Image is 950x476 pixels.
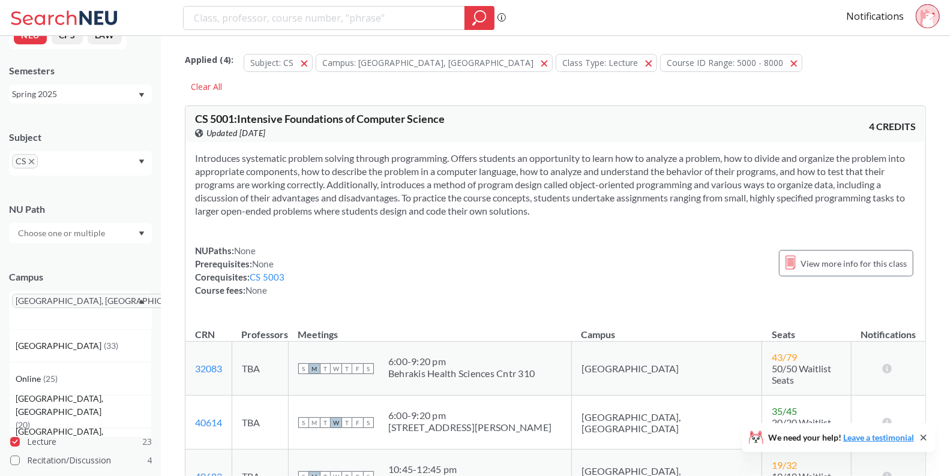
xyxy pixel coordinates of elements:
[352,417,363,428] span: F
[363,417,374,428] span: S
[9,223,152,243] div: Dropdown arrow
[206,126,266,140] span: Updated [DATE]
[9,64,152,77] div: Semesters
[772,459,797,471] span: 19 / 32
[464,6,495,30] div: magnifying glass
[388,356,535,367] div: 6:00 - 9:20 pm
[572,342,762,396] td: [GEOGRAPHIC_DATA]
[10,434,152,450] label: Lecture
[16,392,151,418] span: [GEOGRAPHIC_DATA], [GEOGRAPHIC_DATA]
[363,363,374,374] span: S
[331,417,341,428] span: W
[195,363,222,374] a: 32083
[9,203,152,216] div: NU Path
[320,363,331,374] span: T
[388,367,535,379] div: Behrakis Health Sciences Cntr 310
[12,88,137,101] div: Spring 2025
[322,57,534,68] span: Campus: [GEOGRAPHIC_DATA], [GEOGRAPHIC_DATA]
[341,363,352,374] span: T
[16,372,43,385] span: Online
[193,8,456,28] input: Class, professor, course number, "phrase"
[43,373,58,384] span: ( 25 )
[139,159,145,164] svg: Dropdown arrow
[762,316,851,342] th: Seats
[10,453,152,468] label: Recitation/Discussion
[572,316,762,342] th: Campus
[869,120,916,133] span: 4 CREDITS
[147,454,152,467] span: 4
[667,57,783,68] span: Course ID Range: 5000 - 8000
[232,396,289,450] td: TBA
[843,432,914,442] a: Leave a testimonial
[341,417,352,428] span: T
[846,10,904,23] a: Notifications
[298,363,309,374] span: S
[234,245,256,256] span: None
[139,231,145,236] svg: Dropdown arrow
[9,151,152,176] div: CSX to remove pillDropdown arrow
[772,351,797,363] span: 43 / 79
[9,270,152,284] div: Campus
[9,85,152,104] div: Spring 2025Dropdown arrow
[185,53,233,67] span: Applied ( 4 ):
[195,417,222,428] a: 40614
[232,316,289,342] th: Professors
[556,54,657,72] button: Class Type: Lecture
[252,258,274,269] span: None
[472,10,487,26] svg: magnifying glass
[768,433,914,442] span: We need your help!
[851,316,925,342] th: Notifications
[772,405,797,417] span: 35 / 45
[660,54,802,72] button: Course ID Range: 5000 - 8000
[772,417,831,439] span: 20/20 Waitlist Seats
[9,131,152,144] div: Subject
[195,244,285,297] div: NUPaths: Prerequisites: Corequisites: Course fees:
[388,421,552,433] div: [STREET_ADDRESS][PERSON_NAME]
[16,339,104,353] span: [GEOGRAPHIC_DATA]
[12,154,38,168] span: CSX to remove pill
[250,57,293,68] span: Subject: CS
[195,152,916,218] section: Introduces systematic problem solving through programming. Offers students an opportunity to lear...
[16,425,151,451] span: [GEOGRAPHIC_DATA], [GEOGRAPHIC_DATA]
[139,93,145,98] svg: Dropdown arrow
[245,285,267,296] span: None
[562,57,638,68] span: Class Type: Lecture
[142,435,152,448] span: 23
[195,112,445,125] span: CS 5001 : Intensive Foundations of Computer Science
[316,54,553,72] button: Campus: [GEOGRAPHIC_DATA], [GEOGRAPHIC_DATA]
[289,316,572,342] th: Meetings
[195,328,215,341] div: CRN
[29,159,34,164] svg: X to remove pill
[309,363,320,374] span: M
[298,417,309,428] span: S
[352,363,363,374] span: F
[185,78,228,96] div: Clear All
[388,409,552,421] div: 6:00 - 9:20 pm
[244,54,313,72] button: Subject: CS
[232,342,289,396] td: TBA
[12,226,113,240] input: Choose one or multiple
[9,291,152,329] div: [GEOGRAPHIC_DATA], [GEOGRAPHIC_DATA]X to remove pillDropdown arrow[GEOGRAPHIC_DATA](33)Online(25)...
[250,272,285,282] a: CS 5003
[139,299,145,304] svg: Dropdown arrow
[320,417,331,428] span: T
[572,396,762,450] td: [GEOGRAPHIC_DATA], [GEOGRAPHIC_DATA]
[801,256,907,271] span: View more info for this class
[16,420,30,430] span: ( 20 )
[772,363,831,385] span: 50/50 Waitlist Seats
[388,463,562,475] div: 10:45 - 12:45 pm
[331,363,341,374] span: W
[309,417,320,428] span: M
[12,294,203,308] span: [GEOGRAPHIC_DATA], [GEOGRAPHIC_DATA]X to remove pill
[104,341,118,351] span: ( 33 )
